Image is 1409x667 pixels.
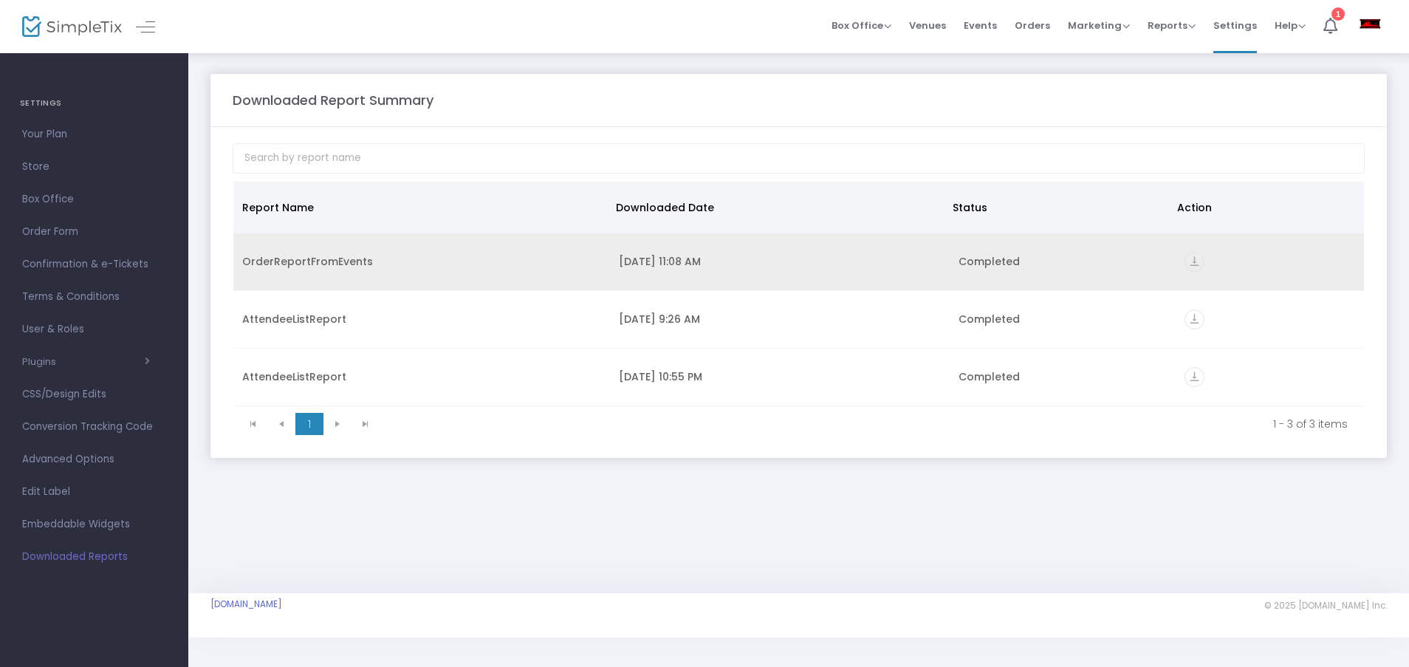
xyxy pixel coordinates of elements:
[22,547,166,567] span: Downloaded Reports
[1148,18,1196,33] span: Reports
[22,385,166,404] span: CSS/Design Edits
[1185,372,1204,386] a: vertical_align_bottom
[1264,600,1387,612] span: © 2025 [DOMAIN_NAME] Inc.
[22,515,166,534] span: Embeddable Widgets
[619,312,940,326] div: 9/22/2025 9:26 AM
[22,222,166,242] span: Order Form
[1185,252,1204,272] i: vertical_align_bottom
[1275,18,1306,33] span: Help
[959,369,1167,384] div: Completed
[1015,7,1050,44] span: Orders
[619,254,940,269] div: 9/22/2025 11:08 AM
[210,598,282,610] a: [DOMAIN_NAME]
[22,417,166,437] span: Conversion Tracking Code
[242,369,601,384] div: AttendeeListReport
[22,356,150,368] button: Plugins
[22,450,166,469] span: Advanced Options
[944,182,1168,233] th: Status
[22,125,166,144] span: Your Plan
[233,143,1365,174] input: Search by report name
[242,254,601,269] div: OrderReportFromEvents
[832,18,891,33] span: Box Office
[619,369,940,384] div: 7/14/2025 10:55 PM
[22,157,166,177] span: Store
[1185,309,1204,329] i: vertical_align_bottom
[22,287,166,307] span: Terms & Conditions
[22,320,166,339] span: User & Roles
[295,413,323,435] span: Page 1
[1185,367,1355,387] div: https://go.SimpleTix.com/ce4cd
[959,312,1167,326] div: Completed
[20,89,168,118] h4: SETTINGS
[1213,7,1257,44] span: Settings
[233,182,1364,406] div: Data table
[233,182,607,233] th: Report Name
[909,7,946,44] span: Venues
[22,482,166,502] span: Edit Label
[1185,252,1355,272] div: https://go.SimpleTix.com/3jiml
[1185,367,1204,387] i: vertical_align_bottom
[1168,182,1355,233] th: Action
[242,312,601,326] div: AttendeeListReport
[22,255,166,274] span: Confirmation & e-Tickets
[1185,256,1204,271] a: vertical_align_bottom
[390,417,1348,431] kendo-pager-info: 1 - 3 of 3 items
[233,90,433,110] m-panel-title: Downloaded Report Summary
[1068,18,1130,33] span: Marketing
[1185,314,1204,329] a: vertical_align_bottom
[964,7,997,44] span: Events
[1331,7,1345,21] div: 1
[959,254,1167,269] div: Completed
[607,182,944,233] th: Downloaded Date
[1185,309,1355,329] div: https://go.SimpleTix.com/w1b8d
[22,190,166,209] span: Box Office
